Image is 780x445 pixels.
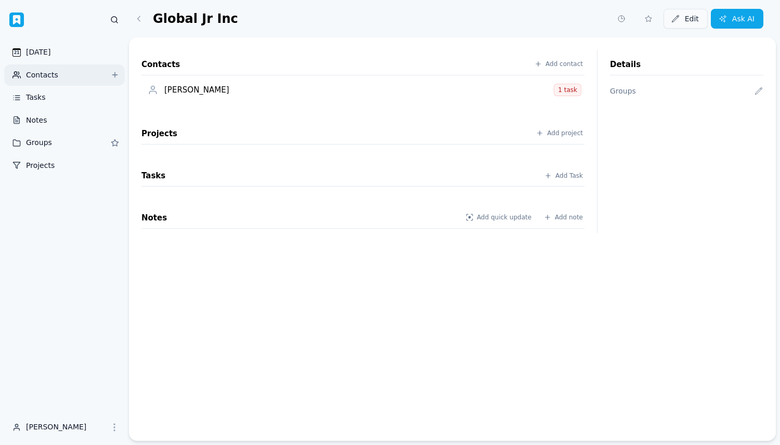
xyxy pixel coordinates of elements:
span: Add quick update [477,213,531,221]
span: Add note [555,213,583,221]
h1: Global Jr Inc [153,8,238,29]
div: [PERSON_NAME] [26,423,106,432]
a: Add quick update [461,210,536,225]
a: Ask AI [711,9,763,29]
span: Add contact [545,60,583,68]
div: Groups [610,86,636,96]
a: Notes [4,110,125,132]
a: Projects [4,155,125,177]
span: translation missing: en.contacts.tasks.index.add_task [555,172,583,179]
h2: Projects [141,127,177,140]
a: [PERSON_NAME] 1 task [164,80,581,100]
a: Contacts [4,64,125,86]
a: Add Task [539,168,588,184]
a: Add contact [529,56,588,72]
button: [PERSON_NAME] [4,416,125,439]
h2: Details [610,58,641,71]
a: Add note [539,210,588,225]
a: Add project [531,125,588,141]
a: Groups [4,132,125,154]
span: Ask AI [732,15,755,23]
span: Edit [685,15,699,23]
h2: Contacts [141,58,180,71]
div: 21 [14,51,19,55]
span: 1 task [554,84,581,96]
div: [PERSON_NAME] [164,85,551,95]
a: Tasks [4,87,125,109]
a: Edit [664,9,708,29]
a: 21 [DATE] [4,42,125,63]
span: Add project [547,129,583,137]
h2: Tasks [141,169,165,182]
h2: Notes [141,212,167,224]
